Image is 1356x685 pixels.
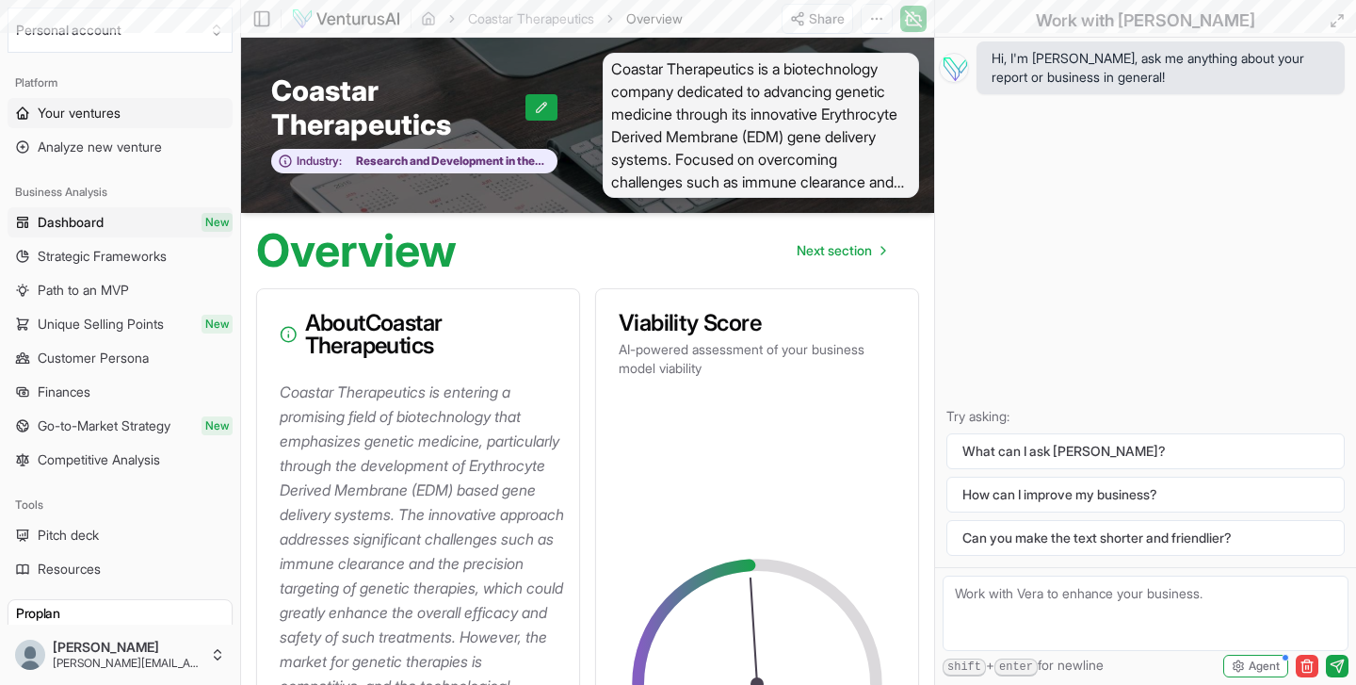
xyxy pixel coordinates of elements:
[38,560,101,579] span: Resources
[38,349,149,367] span: Customer Persona
[297,154,342,169] span: Industry:
[8,98,233,128] a: Your ventures
[202,315,233,334] span: New
[943,656,1104,677] span: + for newline
[946,477,1345,513] button: How can I improve my business?
[38,383,90,401] span: Finances
[38,281,129,300] span: Path to an MVP
[202,416,233,435] span: New
[8,68,233,98] div: Platform
[8,554,233,584] a: Resources
[946,433,1345,469] button: What can I ask [PERSON_NAME]?
[782,232,900,269] nav: pagination
[16,604,224,623] h3: Pro plan
[8,377,233,407] a: Finances
[38,104,121,122] span: Your ventures
[619,340,896,378] p: AI-powered assessment of your business model viability
[53,639,202,656] span: [PERSON_NAME]
[797,241,872,260] span: Next section
[8,207,233,237] a: DashboardNew
[946,520,1345,556] button: Can you make the text shorter and friendlier?
[8,275,233,305] a: Path to an MVP
[939,53,969,83] img: Vera
[38,526,99,545] span: Pitch deck
[992,49,1330,87] span: Hi, I'm [PERSON_NAME], ask me anything about your report or business in general!
[1249,659,1280,674] span: Agent
[8,241,233,271] a: Strategic Frameworks
[271,73,525,141] span: Coastar Therapeutics
[38,138,162,156] span: Analyze new venture
[15,640,45,670] img: default_profile_normal.png
[38,213,104,232] span: Dashboard
[38,315,164,334] span: Unique Selling Points
[8,132,233,162] a: Analyze new venture
[202,213,233,232] span: New
[8,632,233,677] button: [PERSON_NAME][PERSON_NAME][EMAIL_ADDRESS][DOMAIN_NAME]
[8,520,233,550] a: Pitch deck
[8,445,233,475] a: Competitive Analysis
[619,312,896,334] h3: Viability Score
[8,490,233,520] div: Tools
[8,177,233,207] div: Business Analysis
[994,659,1038,677] kbd: enter
[782,232,900,269] a: Go to next page
[342,154,547,169] span: Research and Development in the Physical, Engineering, and Life Sciences
[943,659,986,677] kbd: shift
[280,312,557,357] h3: About Coastar Therapeutics
[38,416,170,435] span: Go-to-Market Strategy
[271,149,557,174] button: Industry:Research and Development in the Physical, Engineering, and Life Sciences
[38,247,167,266] span: Strategic Frameworks
[603,53,919,198] span: Coastar Therapeutics is a biotechnology company dedicated to advancing genetic medicine through i...
[256,228,457,273] h1: Overview
[8,309,233,339] a: Unique Selling PointsNew
[1223,655,1288,677] button: Agent
[38,450,160,469] span: Competitive Analysis
[53,656,202,671] span: [PERSON_NAME][EMAIL_ADDRESS][DOMAIN_NAME]
[946,407,1345,426] p: Try asking:
[8,411,233,441] a: Go-to-Market StrategyNew
[8,343,233,373] a: Customer Persona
